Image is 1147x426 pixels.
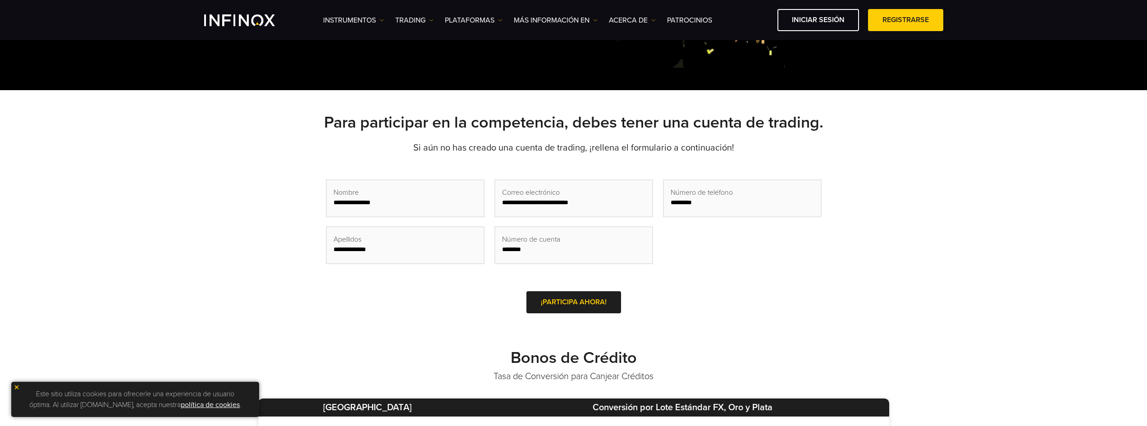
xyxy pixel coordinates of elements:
a: Registrarse [868,9,943,31]
a: ¡PARTICIPA AHORA! [526,291,621,313]
a: Iniciar sesión [777,9,859,31]
span: Número de teléfono [671,187,733,198]
strong: Bonos de Crédito [511,348,637,367]
p: Si aún no has creado una cuenta de trading, ¡rellena el formulario a continuación! [258,142,889,154]
a: PLATAFORMAS [445,15,503,26]
span: Apellidos [334,234,361,245]
th: Conversión por Lote Estándar FX, Oro y Plata [476,399,889,417]
a: política de cookies [181,400,240,409]
span: Nombre [334,187,359,198]
p: Este sitio utiliza cookies para ofrecerle una experiencia de usuario óptima. Al utilizar [DOMAIN_... [16,386,255,412]
span: Correo electrónico [502,187,560,198]
a: TRADING [395,15,434,26]
a: Instrumentos [323,15,384,26]
a: Más información en [514,15,598,26]
span: Número de cuenta [502,234,560,245]
a: ACERCA DE [609,15,656,26]
a: INFINOX Logo [204,14,296,26]
p: Tasa de Conversión para Canjear Créditos [258,370,889,383]
a: Patrocinios [667,15,712,26]
strong: Para participar en la competencia, debes tener una cuenta de trading. [324,113,823,132]
img: yellow close icon [14,384,20,390]
th: [GEOGRAPHIC_DATA] [258,399,476,417]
